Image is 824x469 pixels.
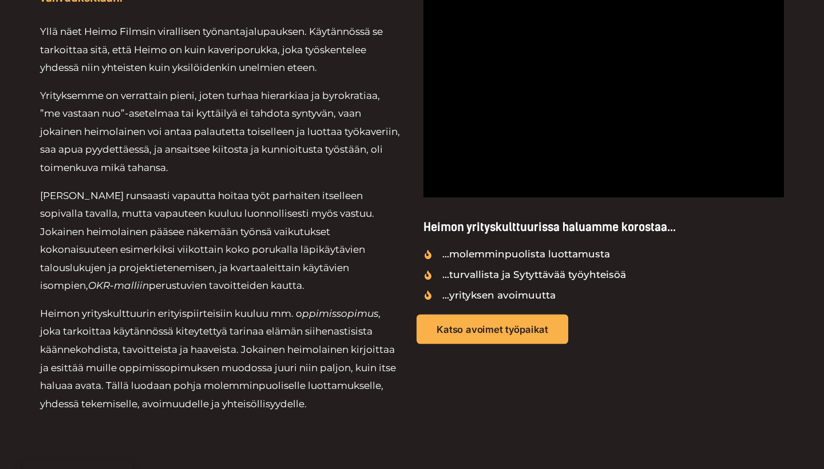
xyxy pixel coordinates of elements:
span: Katso avoimet työpaikat [437,324,548,334]
i: ppimissopimus [302,308,378,319]
h5: Heimon yrityskulttuurissa haluamme korostaa... [423,220,784,234]
p: Yrityksemme on verrattain pieni, joten turhaa hierarkiaa ja byrokratiaa, ”me vastaan nuo”-asetelm... [40,87,401,177]
span: ...yrityksen avoimuutta [439,287,556,305]
i: OKR-malliin [88,280,149,291]
span: ...turvallista ja Sytyttävää työyhteisöä [439,266,626,284]
span: ...molemminpuolista luottamusta [439,245,610,264]
a: Katso avoimet työpaikat [417,315,568,344]
p: [PERSON_NAME] runsaasti vapautta hoitaa työt parhaiten itselleen sopivalla tavalla, mutta vapaute... [40,187,401,295]
p: Heimon yrityskulttuurin erityispiirteisiin kuuluu mm. o , joka tarkoittaa käytännössä kiteytettyä... [40,305,401,413]
p: Yllä näet Heimo Filmsin virallisen työnantajalupauksen. Käytännössä se tarkoittaa sitä, että Heim... [40,23,401,77]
